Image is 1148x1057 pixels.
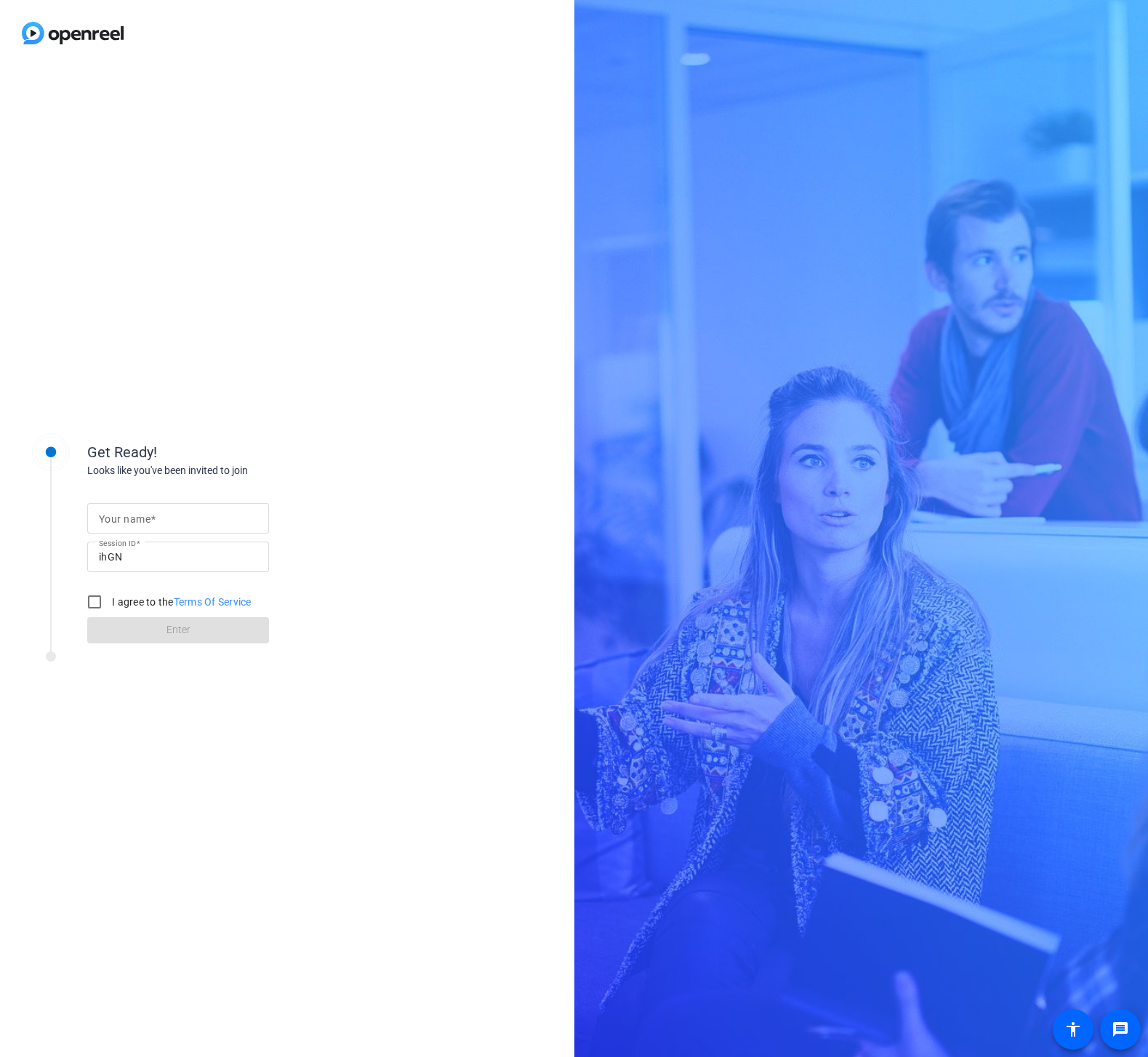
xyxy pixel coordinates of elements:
[174,596,252,608] a: Terms Of Service
[109,595,252,609] label: I agree to the
[87,463,378,478] div: Looks like you've been invited to join
[87,441,378,463] div: Get Ready!
[99,513,150,525] mat-label: Your name
[1112,1021,1129,1038] mat-icon: message
[1064,1021,1082,1038] mat-icon: accessibility
[99,539,136,547] mat-label: Session ID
